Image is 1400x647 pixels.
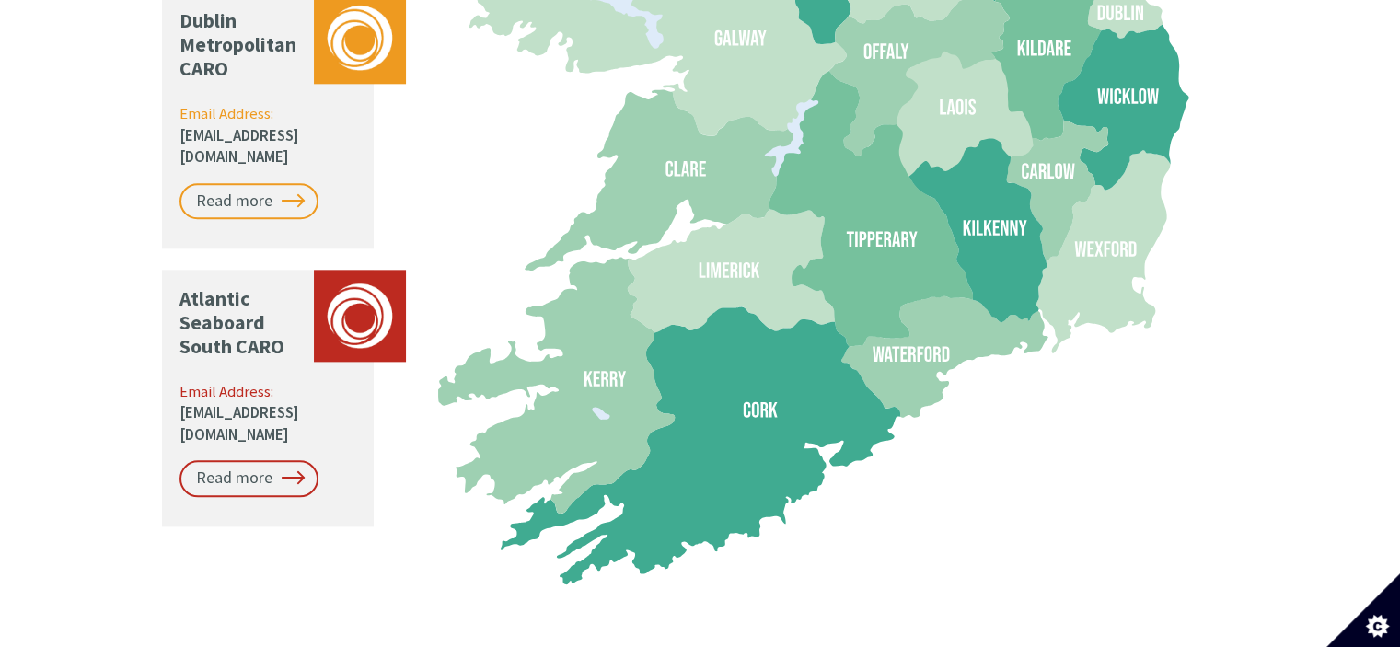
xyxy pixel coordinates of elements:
[179,125,299,168] a: [EMAIL_ADDRESS][DOMAIN_NAME]
[179,103,359,168] p: Email Address:
[179,402,299,445] a: [EMAIL_ADDRESS][DOMAIN_NAME]
[179,9,305,81] p: Dublin Metropolitan CARO
[179,287,305,359] p: Atlantic Seaboard South CARO
[1326,573,1400,647] button: Set cookie preferences
[179,183,318,220] a: Read more
[179,381,359,446] p: Email Address:
[179,460,318,497] a: Read more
